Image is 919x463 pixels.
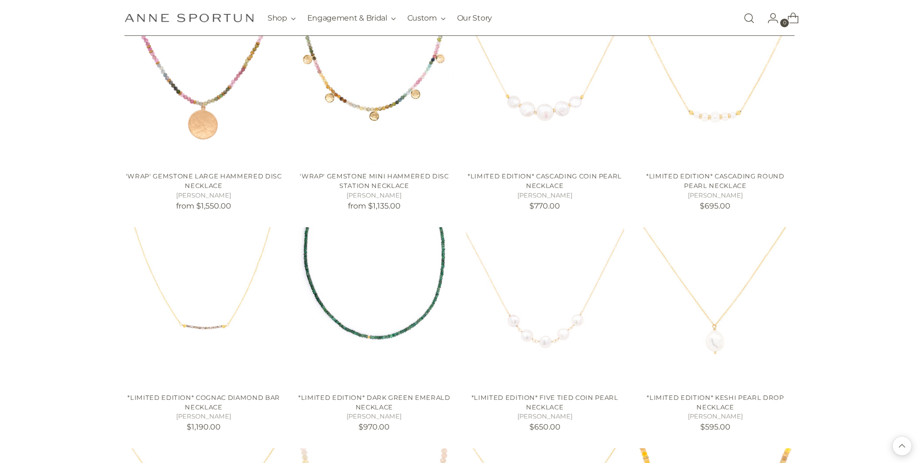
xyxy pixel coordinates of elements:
span: $1,190.00 [187,422,221,431]
a: Anne Sportun Fine Jewellery [124,13,254,22]
a: 'Wrap' Gemstone Large Hammered Disc Necklace [126,172,282,189]
a: *Limited Edition* Cognac Diamond Bar Necklace [127,394,280,411]
h5: [PERSON_NAME] [124,191,283,200]
h5: [PERSON_NAME] [466,412,624,421]
a: 'Wrap' Gemstone Mini Hammered Disc Station Necklace [300,172,448,189]
h5: [PERSON_NAME] [636,412,795,421]
a: *Limited Edition* Dark Green Emerald Necklace [295,227,453,386]
span: $595.00 [700,422,730,431]
button: Shop [268,8,296,29]
span: $770.00 [529,201,560,210]
a: *Limited Edition* Cognac Diamond Bar Necklace [124,227,283,386]
a: *Limited Edition* Dark Green Emerald Necklace [298,394,450,411]
a: Our Story [457,8,492,29]
h5: [PERSON_NAME] [636,191,795,200]
h5: [PERSON_NAME] [124,412,283,421]
a: Go to the account page [760,9,779,28]
a: *Limited Edition* Five Tied Coin Pearl Necklace [466,227,624,386]
p: from $1,135.00 [295,200,453,212]
a: *Limited Edition* Cascading Round Pearl Necklace [646,172,785,189]
button: Custom [407,8,446,29]
h5: [PERSON_NAME] [466,191,624,200]
a: *Limited Edition* Cascading Coin Pearl Necklace [466,6,624,164]
button: Back to top [893,437,911,455]
button: Engagement & Bridal [307,8,396,29]
span: $970.00 [359,422,390,431]
a: Open search modal [740,9,759,28]
a: Open cart modal [780,9,799,28]
a: *Limited Edition* Keshi Pearl Drop Necklace [636,227,795,386]
a: *Limited Edition* Cascading Coin Pearl Necklace [468,172,622,189]
a: *Limited Edition* Cascading Round Pearl Necklace [636,6,795,164]
a: *Limited Edition* Five Tied Coin Pearl Necklace [471,394,618,411]
a: *Limited Edition* Keshi Pearl Drop Necklace [647,394,784,411]
span: 0 [780,19,789,27]
span: $695.00 [700,201,730,210]
h5: [PERSON_NAME] [295,412,453,421]
span: $650.00 [529,422,560,431]
p: from $1,550.00 [124,200,283,212]
a: 'Wrap' Gemstone Mini Hammered Disc Station Necklace [295,6,453,164]
h5: [PERSON_NAME] [295,191,453,200]
a: 'Wrap' Gemstone Large Hammered Disc Necklace [124,6,283,164]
